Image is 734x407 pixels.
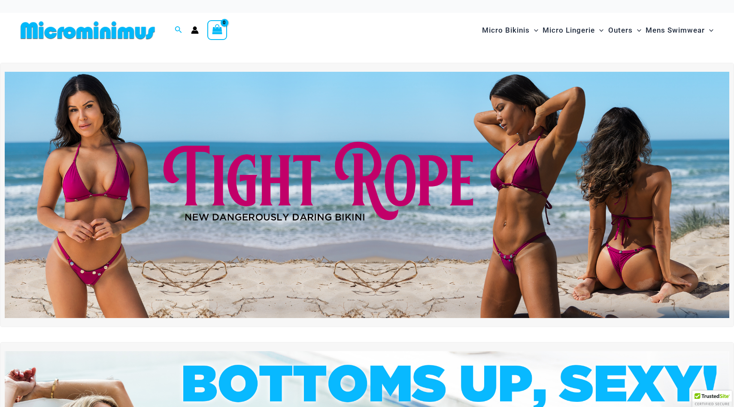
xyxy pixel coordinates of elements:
a: OutersMenu ToggleMenu Toggle [606,17,643,43]
div: TrustedSite Certified [692,391,732,407]
span: Outers [608,19,633,41]
img: Tight Rope Pink Bikini [5,72,729,318]
span: Mens Swimwear [646,19,705,41]
nav: Site Navigation [479,16,717,45]
a: View Shopping Cart, empty [207,20,227,40]
a: Micro BikinisMenu ToggleMenu Toggle [480,17,540,43]
a: Mens SwimwearMenu ToggleMenu Toggle [643,17,716,43]
span: Menu Toggle [705,19,713,41]
span: Micro Bikinis [482,19,530,41]
span: Menu Toggle [633,19,641,41]
a: Account icon link [191,26,199,34]
a: Search icon link [175,25,182,36]
span: Micro Lingerie [543,19,595,41]
span: Menu Toggle [595,19,604,41]
span: Menu Toggle [530,19,538,41]
img: MM SHOP LOGO FLAT [17,21,158,40]
a: Micro LingerieMenu ToggleMenu Toggle [540,17,606,43]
